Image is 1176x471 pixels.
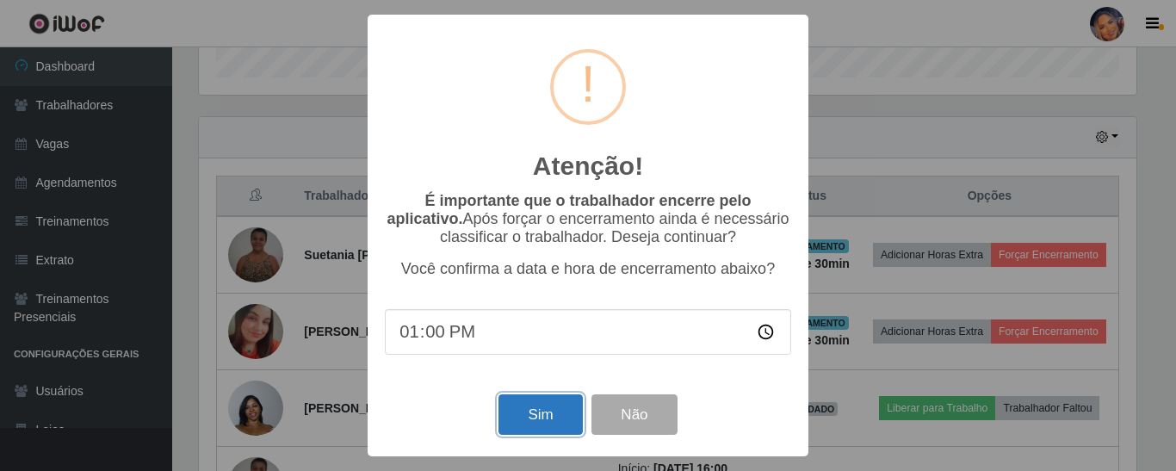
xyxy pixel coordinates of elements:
b: É importante que o trabalhador encerre pelo aplicativo. [387,192,751,227]
h2: Atenção! [533,151,643,182]
button: Sim [498,394,582,435]
p: Após forçar o encerramento ainda é necessário classificar o trabalhador. Deseja continuar? [385,192,791,246]
p: Você confirma a data e hora de encerramento abaixo? [385,260,791,278]
button: Não [591,394,677,435]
